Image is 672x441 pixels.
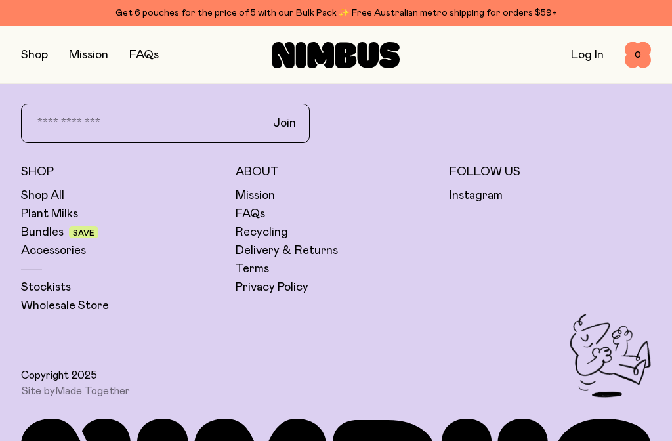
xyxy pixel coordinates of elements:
[73,229,94,237] span: Save
[21,298,109,314] a: Wholesale Store
[21,369,97,382] span: Copyright 2025
[236,280,308,295] a: Privacy Policy
[450,164,651,180] h5: Follow Us
[21,280,71,295] a: Stockists
[571,49,604,61] a: Log In
[450,188,503,203] a: Instagram
[236,164,437,180] h5: About
[625,42,651,68] button: 0
[273,115,296,131] span: Join
[21,206,78,222] a: Plant Milks
[21,164,222,180] h5: Shop
[21,243,86,259] a: Accessories
[21,5,651,21] div: Get 6 pouches for the price of 5 with our Bulk Pack ✨ Free Australian metro shipping for orders $59+
[21,224,64,240] a: Bundles
[55,386,130,396] a: Made Together
[236,188,275,203] a: Mission
[21,188,64,203] a: Shop All
[262,110,306,137] button: Join
[129,49,159,61] a: FAQs
[236,224,288,240] a: Recycling
[69,49,108,61] a: Mission
[236,261,269,277] a: Terms
[236,243,338,259] a: Delivery & Returns
[236,206,265,222] a: FAQs
[21,385,130,398] span: Site by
